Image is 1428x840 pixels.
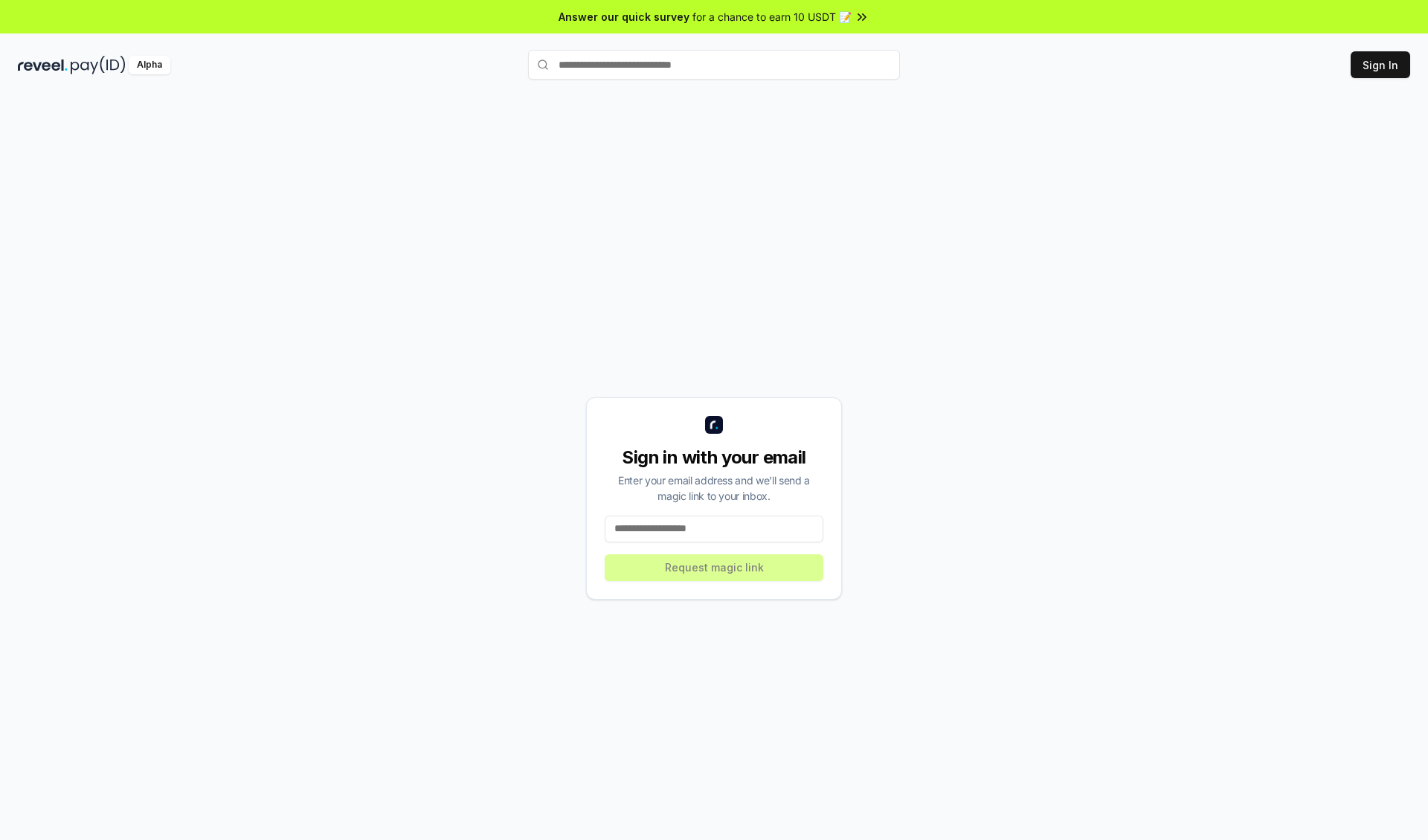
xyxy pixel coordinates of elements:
div: Alpha [129,56,170,74]
span: Answer our quick survey [559,9,689,25]
div: Sign in with your email [605,446,823,469]
span: for a chance to earn 10 USDT 📝 [692,9,852,25]
img: logo_small [705,416,723,434]
button: Sign In [1351,51,1410,78]
div: Enter your email address and we’ll send a magic link to your inbox. [605,472,823,504]
img: reveel_dark [18,56,68,74]
img: pay_id [71,56,126,74]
